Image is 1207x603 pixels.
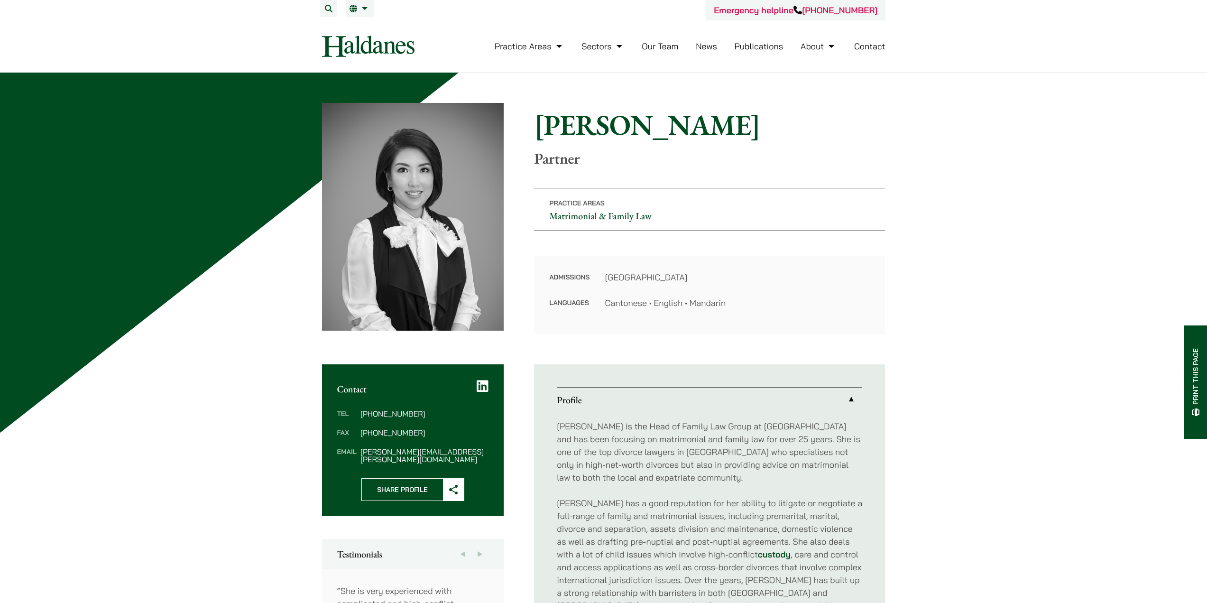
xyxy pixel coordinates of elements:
[534,108,885,142] h1: [PERSON_NAME]
[696,41,717,52] a: News
[549,271,590,297] dt: Admissions
[360,429,488,436] dd: [PHONE_NUMBER]
[854,41,885,52] a: Contact
[758,549,791,560] a: custody
[735,41,783,52] a: Publications
[454,539,471,569] button: Previous
[714,5,877,16] a: Emergency helpline[PHONE_NUMBER]
[362,479,443,501] span: Share Profile
[581,41,624,52] a: Sectors
[477,380,488,393] a: LinkedIn
[549,199,605,207] span: Practice Areas
[605,297,870,309] dd: Cantonese • English • Mandarin
[642,41,678,52] a: Our Team
[337,548,489,560] h2: Testimonials
[337,383,489,395] h2: Contact
[471,539,488,569] button: Next
[337,448,357,463] dt: Email
[361,478,464,501] button: Share Profile
[360,448,488,463] dd: [PERSON_NAME][EMAIL_ADDRESS][PERSON_NAME][DOMAIN_NAME]
[322,36,415,57] img: Logo of Haldanes
[534,149,885,167] p: Partner
[801,41,837,52] a: About
[360,410,488,417] dd: [PHONE_NUMBER]
[605,271,870,284] dd: [GEOGRAPHIC_DATA]
[337,410,357,429] dt: Tel
[337,429,357,448] dt: Fax
[557,420,862,484] p: [PERSON_NAME] is the Head of Family Law Group at [GEOGRAPHIC_DATA] and has been focusing on matri...
[549,297,590,309] dt: Languages
[350,5,370,12] a: EN
[495,41,564,52] a: Practice Areas
[549,210,652,222] a: Matrimonial & Family Law
[557,388,862,412] a: Profile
